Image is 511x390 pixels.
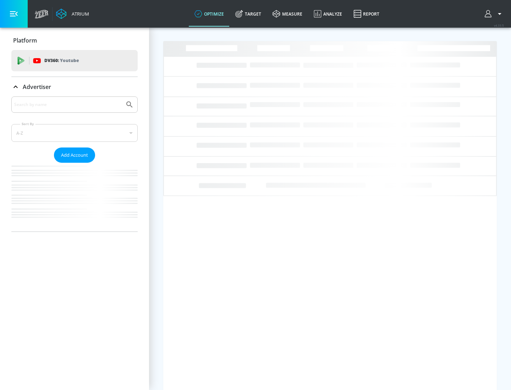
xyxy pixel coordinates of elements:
span: Add Account [61,151,88,159]
a: Analyze [308,1,348,27]
span: v 4.33.5 [494,23,504,27]
a: measure [267,1,308,27]
p: Advertiser [23,83,51,91]
a: Target [230,1,267,27]
div: A-Z [11,124,138,142]
nav: list of Advertiser [11,163,138,232]
label: Sort By [20,122,35,126]
div: DV360: Youtube [11,50,138,71]
a: Report [348,1,385,27]
div: Platform [11,30,138,50]
button: Add Account [54,147,95,163]
a: optimize [189,1,230,27]
div: Advertiser [11,77,138,97]
p: DV360: [44,57,79,65]
input: Search by name [14,100,122,109]
p: Platform [13,37,37,44]
p: Youtube [60,57,79,64]
div: Advertiser [11,96,138,232]
a: Atrium [56,9,89,19]
div: Atrium [69,11,89,17]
